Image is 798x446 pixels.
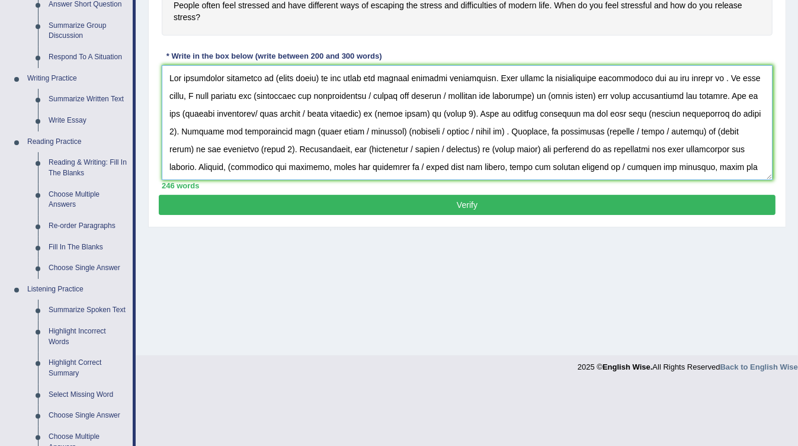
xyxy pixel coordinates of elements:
[720,362,798,371] a: Back to English Wise
[43,405,133,426] a: Choose Single Answer
[43,321,133,352] a: Highlight Incorrect Words
[159,195,775,215] button: Verify
[43,384,133,406] a: Select Missing Word
[43,216,133,237] a: Re-order Paragraphs
[43,15,133,47] a: Summarize Group Discussion
[43,152,133,184] a: Reading & Writing: Fill In The Blanks
[162,180,773,191] div: 246 words
[22,279,133,300] a: Listening Practice
[43,258,133,279] a: Choose Single Answer
[43,184,133,216] a: Choose Multiple Answers
[162,50,386,62] div: * Write in the box below (write between 200 and 300 words)
[43,352,133,384] a: Highlight Correct Summary
[43,237,133,258] a: Fill In The Blanks
[22,68,133,89] a: Writing Practice
[578,355,798,373] div: 2025 © All Rights Reserved
[43,47,133,68] a: Respond To A Situation
[43,89,133,110] a: Summarize Written Text
[22,131,133,153] a: Reading Practice
[43,110,133,131] a: Write Essay
[602,362,652,371] strong: English Wise.
[43,300,133,321] a: Summarize Spoken Text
